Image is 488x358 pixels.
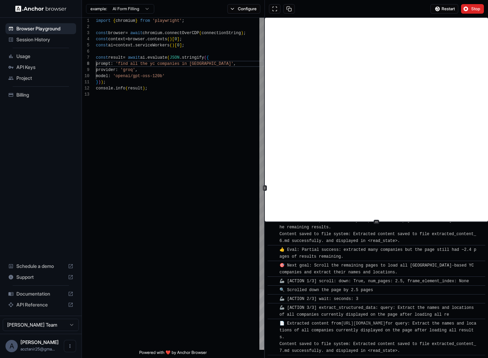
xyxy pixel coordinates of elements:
[5,23,76,34] div: Browser Playground
[82,85,89,91] div: 12
[116,68,118,72] span: :
[5,299,76,310] div: API Reference
[162,31,164,35] span: .
[271,304,274,311] span: ​
[165,31,199,35] span: connectOverCDP
[20,339,59,345] span: Aryah Oztanir
[16,263,65,270] span: Schedule a demo
[269,4,281,14] button: Open in full screen
[5,272,76,283] div: Support
[5,51,76,62] div: Usage
[135,68,138,72] span: ,
[108,43,113,48] span: ai
[96,74,108,78] span: model
[172,37,174,42] span: [
[147,55,167,60] span: evaluate
[461,4,484,14] button: Stop
[82,55,89,61] div: 7
[82,48,89,55] div: 6
[182,43,184,48] span: ;
[5,62,76,73] div: API Keys
[341,321,386,326] a: [URL][DOMAIN_NAME]
[182,18,184,23] span: ;
[96,86,113,91] span: console
[227,4,260,14] button: Configure
[16,274,65,281] span: Support
[82,79,89,85] div: 11
[133,43,135,48] span: .
[241,31,243,35] span: )
[271,287,274,293] span: ​
[20,346,55,352] span: aoztanir25@gmail.com
[16,64,73,71] span: API Keys
[279,211,476,243] span: 📄 Extracted content from for query: Extract the names and locations of all companies currently di...
[123,55,125,60] span: =
[128,55,140,60] span: await
[82,24,89,30] div: 2
[202,31,241,35] span: connectionString
[128,37,145,42] span: browser
[5,261,76,272] div: Schedule a demo
[135,43,170,48] span: serviceWorkers
[82,61,89,67] div: 8
[16,25,73,32] span: Browser Playground
[125,31,128,35] span: =
[177,37,180,42] span: ]
[279,297,358,301] span: 🦾 [ACTION 2/3] wait: seconds: 3
[170,37,172,42] span: )
[206,55,209,60] span: {
[279,288,373,292] span: 🔍 Scrolled down the page by 2.5 pages
[108,37,125,42] span: context
[96,68,116,72] span: provider
[145,55,147,60] span: .
[82,73,89,79] div: 10
[108,31,125,35] span: browser
[430,4,458,14] button: Restart
[96,61,111,66] span: prompt
[116,61,234,66] span: 'find all the yc companies in [GEOGRAPHIC_DATA]'
[5,288,76,299] div: Documentation
[271,278,274,285] span: ​
[279,263,476,275] span: 🎯 Next goal: Scroll the remaining pages to load all [GEOGRAPHIC_DATA]-based YC companies and extr...
[16,91,73,98] span: Billing
[101,80,103,85] span: )
[279,279,469,284] span: 🦾 [ACTION 1/3] scroll: down: True, num_pages: 2.5, frame_element_index: None
[125,86,128,91] span: (
[204,55,206,60] span: (
[271,262,274,269] span: ​
[82,36,89,42] div: 4
[172,43,174,48] span: )
[64,340,76,352] button: Open menu
[167,37,170,42] span: (
[128,86,143,91] span: result
[113,43,115,48] span: =
[153,18,182,23] span: 'playwright'
[5,34,76,45] div: Session History
[5,73,76,84] div: Project
[271,246,274,253] span: ​
[174,43,177,48] span: [
[16,75,73,82] span: Project
[82,91,89,98] div: 13
[145,86,147,91] span: ;
[96,18,111,23] span: import
[16,36,73,43] span: Session History
[103,80,106,85] span: ;
[120,68,135,72] span: 'groq'
[82,67,89,73] div: 9
[111,61,113,66] span: :
[147,37,167,42] span: contexts
[15,5,67,12] img: Anchor Logo
[243,31,246,35] span: ;
[135,18,138,23] span: }
[5,340,18,352] div: A
[283,4,295,14] button: Copy session ID
[271,320,274,327] span: ​
[130,31,143,35] span: await
[182,55,204,60] span: stringify
[145,37,147,42] span: .
[140,55,145,60] span: ai
[116,43,133,48] span: context
[16,290,65,297] span: Documentation
[96,43,108,48] span: const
